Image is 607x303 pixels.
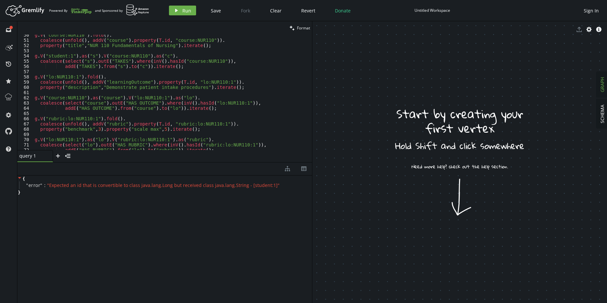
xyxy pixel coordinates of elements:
[265,6,286,15] button: Clear
[182,8,191,14] span: Run
[23,176,25,181] span: {
[17,53,33,59] div: 54
[17,111,33,116] div: 65
[301,8,315,14] span: Revert
[17,100,33,106] div: 63
[17,59,33,64] div: 55
[270,8,282,14] span: Clear
[49,5,92,16] div: Powered By
[241,8,250,14] span: Fork
[17,85,33,90] div: 60
[17,132,33,137] div: 69
[169,6,196,15] button: Run
[330,6,356,15] button: Donate
[17,106,33,111] div: 64
[206,6,226,15] button: Save
[17,74,33,79] div: 58
[17,43,33,48] div: 52
[17,79,33,85] div: 59
[17,189,20,195] span: }
[17,32,33,38] div: 50
[17,121,33,126] div: 67
[17,48,33,53] div: 53
[17,142,33,147] div: 71
[236,6,255,15] button: Fork
[17,126,33,132] div: 68
[211,8,221,14] span: Save
[335,8,351,14] span: Donate
[584,8,599,14] span: Sign In
[17,90,33,95] div: 61
[297,25,310,31] span: Format
[17,137,33,142] div: 70
[580,6,602,15] button: Sign In
[17,64,33,69] div: 56
[126,4,149,16] img: AWS Neptune
[95,4,149,17] div: and Sponsored by
[19,153,46,159] span: query 1
[17,116,33,121] div: 66
[44,182,46,188] span: :
[599,77,605,92] span: GRAPH
[414,8,450,13] div: Untitled Workspace
[17,147,33,153] div: 72
[47,182,280,188] span: " Expected an id that is convertible to class java.lang.Long but received class java.lang.String ...
[17,95,33,100] div: 62
[28,182,41,188] span: error
[26,182,28,188] span: "
[599,105,605,123] span: SCHEMA
[17,69,33,74] div: 57
[17,38,33,43] div: 51
[296,6,320,15] button: Revert
[40,182,43,188] span: "
[287,21,312,35] button: Format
